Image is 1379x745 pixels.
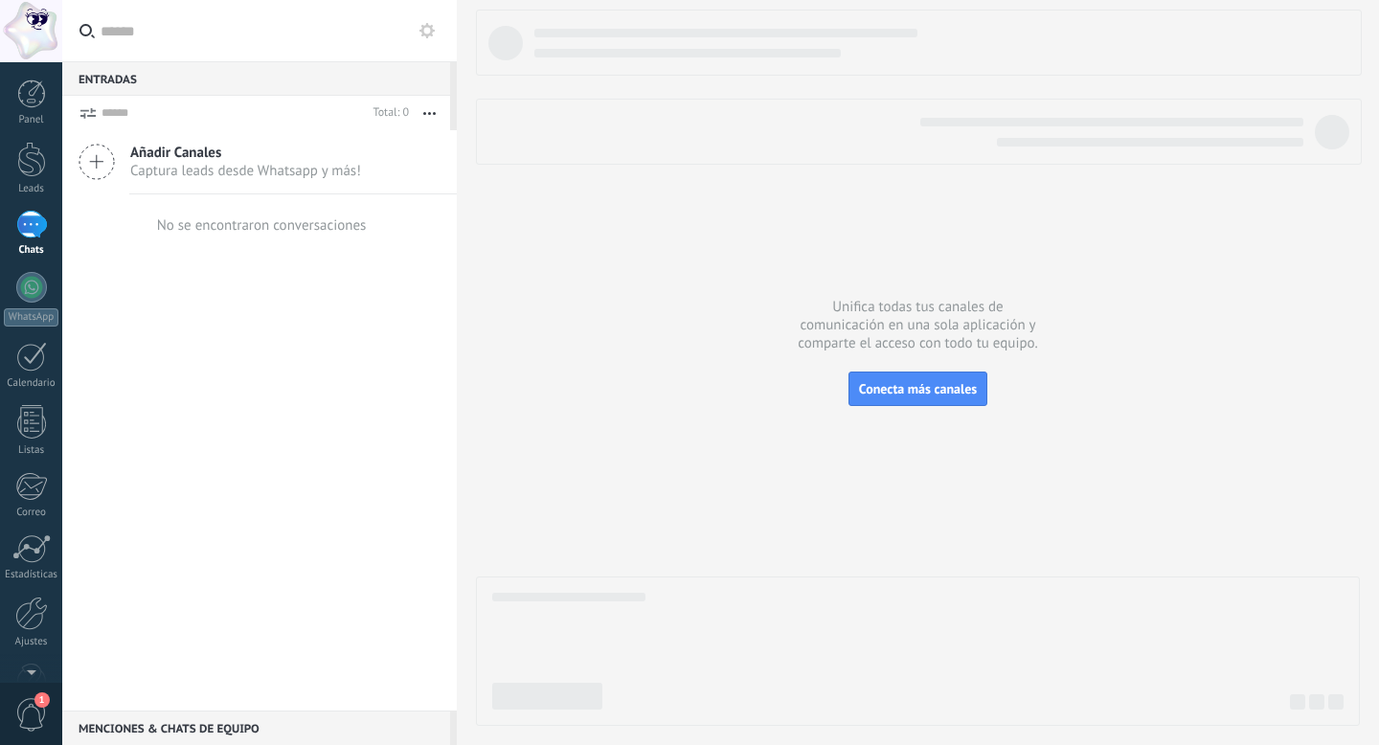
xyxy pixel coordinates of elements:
div: Correo [4,507,59,519]
div: No se encontraron conversaciones [157,216,367,235]
div: Menciones & Chats de equipo [62,711,450,745]
div: Entradas [62,61,450,96]
div: Leads [4,183,59,195]
div: Calendario [4,377,59,390]
div: WhatsApp [4,308,58,327]
div: Chats [4,244,59,257]
div: Ajustes [4,636,59,648]
div: Listas [4,444,59,457]
div: Estadísticas [4,569,59,581]
span: Añadir Canales [130,144,361,162]
div: Total: 0 [366,103,409,123]
span: Captura leads desde Whatsapp y más! [130,162,361,180]
div: Panel [4,114,59,126]
span: Conecta más canales [859,380,977,397]
span: 1 [34,692,50,708]
button: Conecta más canales [848,372,987,406]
